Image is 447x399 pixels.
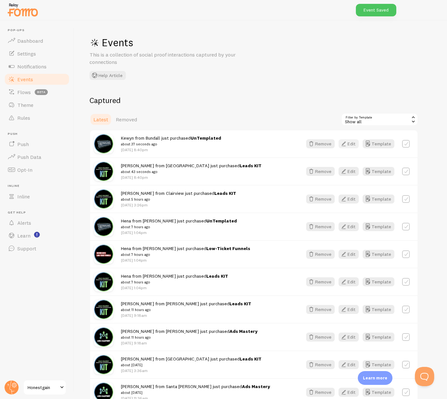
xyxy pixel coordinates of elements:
p: [DATE] 3:26pm [121,202,236,208]
button: Edit [339,277,359,286]
a: Flows beta [4,86,70,99]
a: Template [363,333,394,342]
span: Events [17,76,33,82]
span: Dashboard [17,38,43,44]
span: [PERSON_NAME] from Clairview just purchased [121,190,236,202]
small: about [DATE] [121,362,262,368]
a: Edit [339,139,363,148]
a: Leads KIT [214,190,236,196]
button: Template [363,222,394,231]
div: Learn more [358,371,392,385]
button: Template [363,167,394,176]
p: [DATE] 8:40pm [121,175,262,180]
p: [DATE] 1:04pm [121,285,228,291]
a: Events [4,73,70,86]
span: [PERSON_NAME] from Santa [PERSON_NAME] just purchased [121,384,270,395]
small: about 7 hours ago [121,224,237,230]
button: Edit [339,388,359,397]
button: Edit [339,195,359,204]
a: Leads KIT [206,273,228,279]
span: Support [17,245,36,252]
a: Settings [4,47,70,60]
button: Remove [306,333,335,342]
h1: Events [90,36,282,49]
small: about [DATE] [121,390,270,395]
a: Edit [339,388,363,397]
img: 9mZHSrDrQmyWCXHbPp9u [94,300,113,319]
span: Settings [17,50,36,57]
a: Push [4,138,70,151]
a: Edit [339,222,363,231]
p: [DATE] 9:18am [121,313,251,318]
span: Rules [17,115,30,121]
a: Alerts [4,216,70,229]
button: Remove [306,195,335,204]
button: Remove [306,277,335,286]
a: Edit [339,277,363,286]
a: Rules [4,111,70,124]
span: Hena from [PERSON_NAME] just purchased [121,218,237,230]
span: Alerts [17,220,31,226]
button: Remove [306,360,335,369]
p: [DATE] 1:04pm [121,257,250,263]
p: [DATE] 8:40pm [121,147,221,152]
span: [PERSON_NAME] from [PERSON_NAME] just purchased [121,301,251,313]
button: Edit [339,305,359,314]
span: Push [17,141,29,147]
button: Template [363,195,394,204]
img: fomo-relay-logo-orange.svg [7,2,39,18]
span: Push [8,132,70,136]
img: 9mZHSrDrQmyWCXHbPp9u [94,355,113,374]
img: 9mZHSrDrQmyWCXHbPp9u [94,162,113,181]
svg: <p>Watch New Feature Tutorials!</p> [34,232,40,238]
a: Template [363,277,394,286]
small: about 37 seconds ago [121,141,221,147]
small: about 5 hours ago [121,196,236,202]
span: beta [35,89,48,95]
button: Template [363,360,394,369]
small: about 11 hours ago [121,334,258,340]
span: Pop-ups [8,28,70,32]
a: Low-Ticket Funnels [206,246,250,251]
a: Dashboard [4,34,70,47]
span: Push Data [17,154,41,160]
h2: Captured [90,95,418,105]
div: Event Saved [356,4,396,16]
button: Template [363,305,394,314]
a: Ads Mastery [229,328,258,334]
p: [DATE] 3:36am [121,368,262,373]
span: Hena from [PERSON_NAME] just purchased [121,273,228,285]
span: Honestgain [28,384,58,391]
a: Support [4,242,70,255]
span: Learn [17,232,30,239]
button: Remove [306,388,335,397]
img: MOyHSvZ6RTW1x2v0y95t [94,134,113,153]
a: Latest [90,113,112,126]
span: Theme [17,102,33,108]
button: Remove [306,305,335,314]
button: Edit [339,167,359,176]
span: Inline [17,193,30,200]
a: UnTemplated [206,218,237,224]
div: Show all [341,113,418,126]
span: Hena from [PERSON_NAME] just purchased [121,246,250,257]
span: [PERSON_NAME] from [GEOGRAPHIC_DATA] just purchased [121,356,262,368]
a: Inline [4,190,70,203]
span: Kewyn from Bundall just purchased [121,135,221,147]
a: Removed [112,113,141,126]
iframe: Help Scout Beacon - Open [415,367,434,386]
a: Edit [339,167,363,176]
a: Leads KIT [240,163,262,169]
span: Get Help [8,211,70,215]
button: Help Article [90,71,126,80]
p: This is a collection of social proof interactions captured by your connections [90,51,244,66]
span: Notifications [17,63,47,70]
a: UnTemplated [191,135,221,141]
small: about 43 seconds ago [121,169,262,175]
a: Leads KIT [240,356,262,362]
a: Learn [4,229,70,242]
a: Theme [4,99,70,111]
span: Opt-In [17,167,32,173]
